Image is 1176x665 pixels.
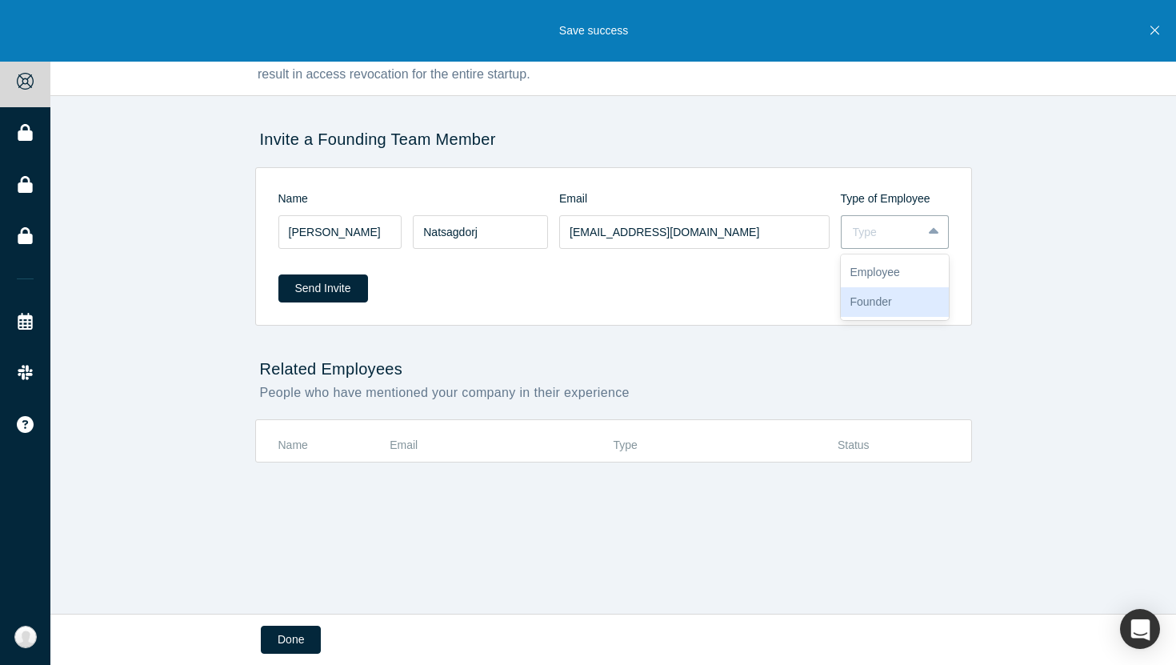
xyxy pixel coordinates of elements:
[758,431,948,463] th: Status
[261,626,321,654] button: Done
[278,215,402,249] input: First
[559,22,628,39] p: Save success
[278,431,390,463] th: Name
[559,190,841,207] div: Email
[14,626,37,648] img: Adil Uderbekov's Account
[853,224,910,241] div: Type
[841,287,949,317] div: Founder
[841,190,949,207] div: Type of Employee
[390,431,613,463] th: Email
[841,258,949,287] div: Employee
[258,46,963,84] div: The Vault is exclusive to startup leaders with 2% or more equity. Exceptions can be made by email...
[255,359,972,379] h2: Related Employees
[278,190,560,207] div: Name
[255,383,972,403] div: People who have mentioned your company in their experience
[255,130,972,149] h2: Invite a Founding Team Member
[613,431,758,463] th: Type
[278,274,368,302] button: Send Invite
[413,215,548,249] input: Last
[559,215,830,249] input: name@domain.com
